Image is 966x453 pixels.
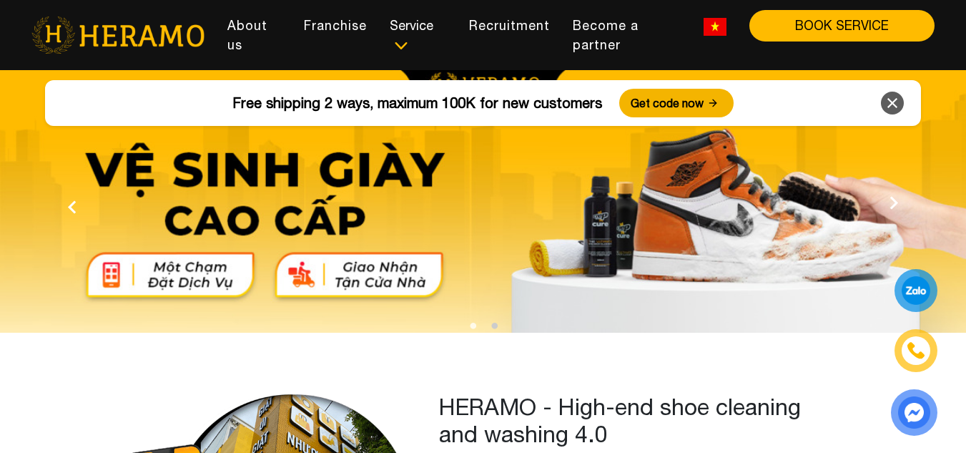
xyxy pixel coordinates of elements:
[704,18,726,36] img: vn-flag.png
[561,10,692,60] a: Become a partner
[393,39,408,53] img: subToggleIcon
[31,16,204,54] img: heramo-logo.png
[619,89,734,117] button: Get code now
[738,19,935,32] a: BOOK SERVICE
[232,94,602,111] font: Free shipping 2 ways, maximum 100K for new customers
[908,343,925,359] img: phone-icon
[439,394,801,447] font: HERAMO - High-end shoe cleaning and washing 4.0
[573,18,639,52] font: Become a partner
[795,18,889,33] font: BOOK SERVICE
[631,97,704,109] font: Get code now
[458,10,561,41] a: Recruitment
[216,10,292,60] a: About us
[469,18,550,33] font: Recruitment
[227,18,267,52] font: About us
[304,18,367,33] font: Franchise
[749,10,935,42] button: BOOK SERVICE
[292,10,378,41] a: Franchise
[390,18,433,33] font: Service
[897,331,935,370] a: phone-icon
